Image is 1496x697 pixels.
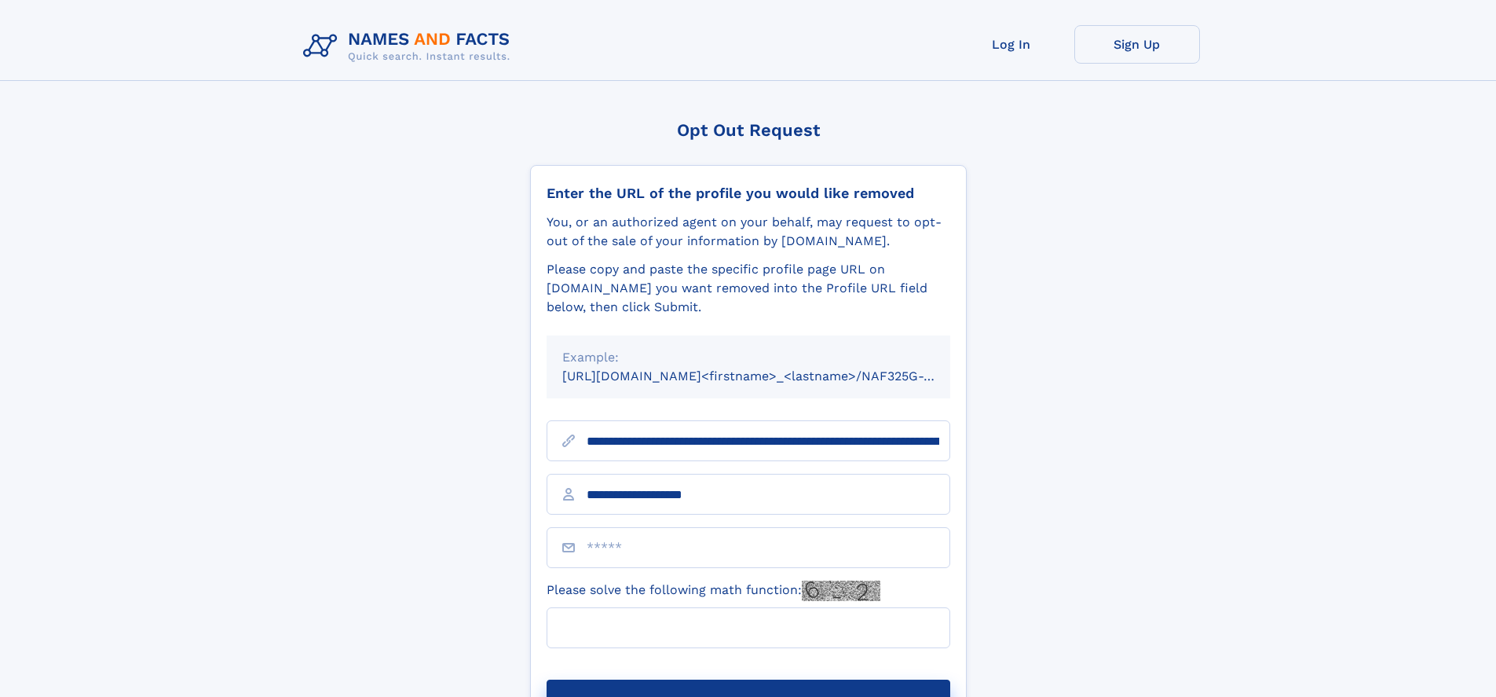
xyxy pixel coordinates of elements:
[547,185,950,202] div: Enter the URL of the profile you would like removed
[547,581,880,601] label: Please solve the following math function:
[949,25,1074,64] a: Log In
[530,120,967,140] div: Opt Out Request
[547,213,950,251] div: You, or an authorized agent on your behalf, may request to opt-out of the sale of your informatio...
[297,25,523,68] img: Logo Names and Facts
[562,369,980,383] small: [URL][DOMAIN_NAME]<firstname>_<lastname>/NAF325G-xxxxxxxx
[562,348,935,367] div: Example:
[547,260,950,317] div: Please copy and paste the specific profile page URL on [DOMAIN_NAME] you want removed into the Pr...
[1074,25,1200,64] a: Sign Up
